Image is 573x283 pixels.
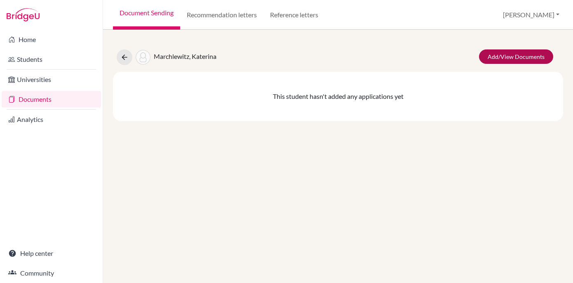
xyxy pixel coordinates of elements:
[2,111,101,128] a: Analytics
[113,72,563,121] div: This student hasn't added any applications yet
[2,31,101,48] a: Home
[499,7,563,23] button: [PERSON_NAME]
[2,51,101,68] a: Students
[2,245,101,262] a: Help center
[7,8,40,21] img: Bridge-U
[2,71,101,88] a: Universities
[2,91,101,108] a: Documents
[154,52,216,60] span: Marchlewitz, Katerina
[479,49,553,64] a: Add/View Documents
[2,265,101,281] a: Community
